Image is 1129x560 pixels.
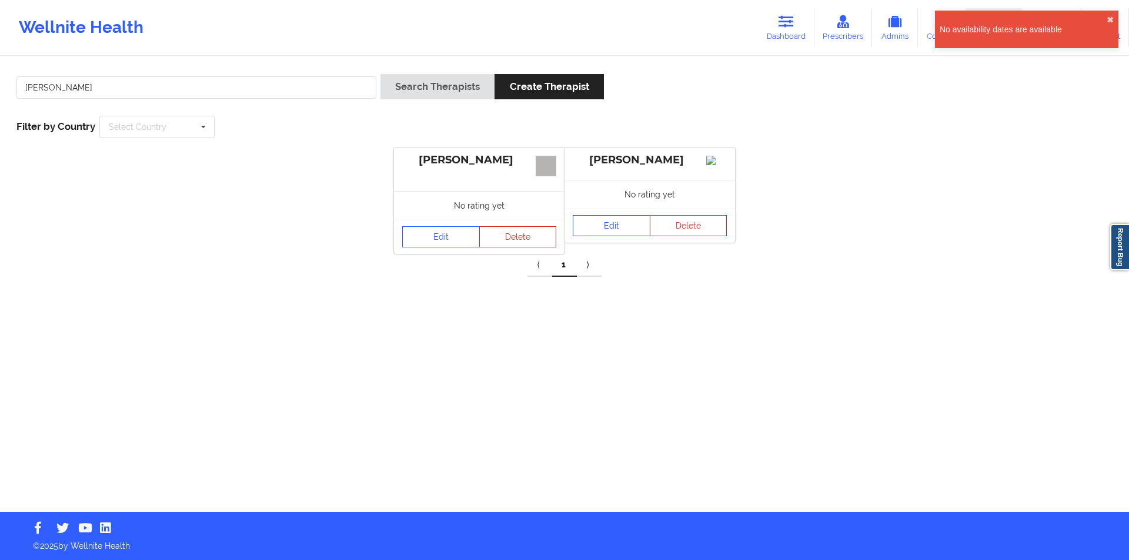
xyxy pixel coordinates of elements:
a: Edit [402,226,480,247]
div: [PERSON_NAME] [402,153,556,167]
a: Report Bug [1110,224,1129,270]
div: [PERSON_NAME] [573,153,727,167]
a: Next item [577,253,602,277]
input: Search Keywords [16,76,376,99]
span: Filter by Country [16,120,95,132]
div: No rating yet [564,180,735,209]
p: © 2025 by Wellnite Health [25,532,1104,552]
a: Coaches [918,8,967,47]
button: Create Therapist [495,74,603,99]
img: 386528f0-be5e-4c65-9e7b-03c22f8074ee_25b3ed19-d32a-4c61-9bda-f8f69c43c1f3gray.png [536,156,556,176]
div: No availability dates are available [940,24,1107,35]
button: close [1107,15,1114,25]
div: Select Country [109,123,166,131]
button: Delete [479,226,557,247]
img: Image%2Fplaceholer-image.png [706,156,727,165]
button: Delete [650,215,727,236]
a: Dashboard [758,8,814,47]
a: 1 [552,253,577,277]
div: No rating yet [394,191,564,220]
button: Search Therapists [380,74,495,99]
a: Prescribers [814,8,873,47]
a: Admins [872,8,918,47]
a: Previous item [527,253,552,277]
a: Edit [573,215,650,236]
div: Pagination Navigation [527,253,602,277]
